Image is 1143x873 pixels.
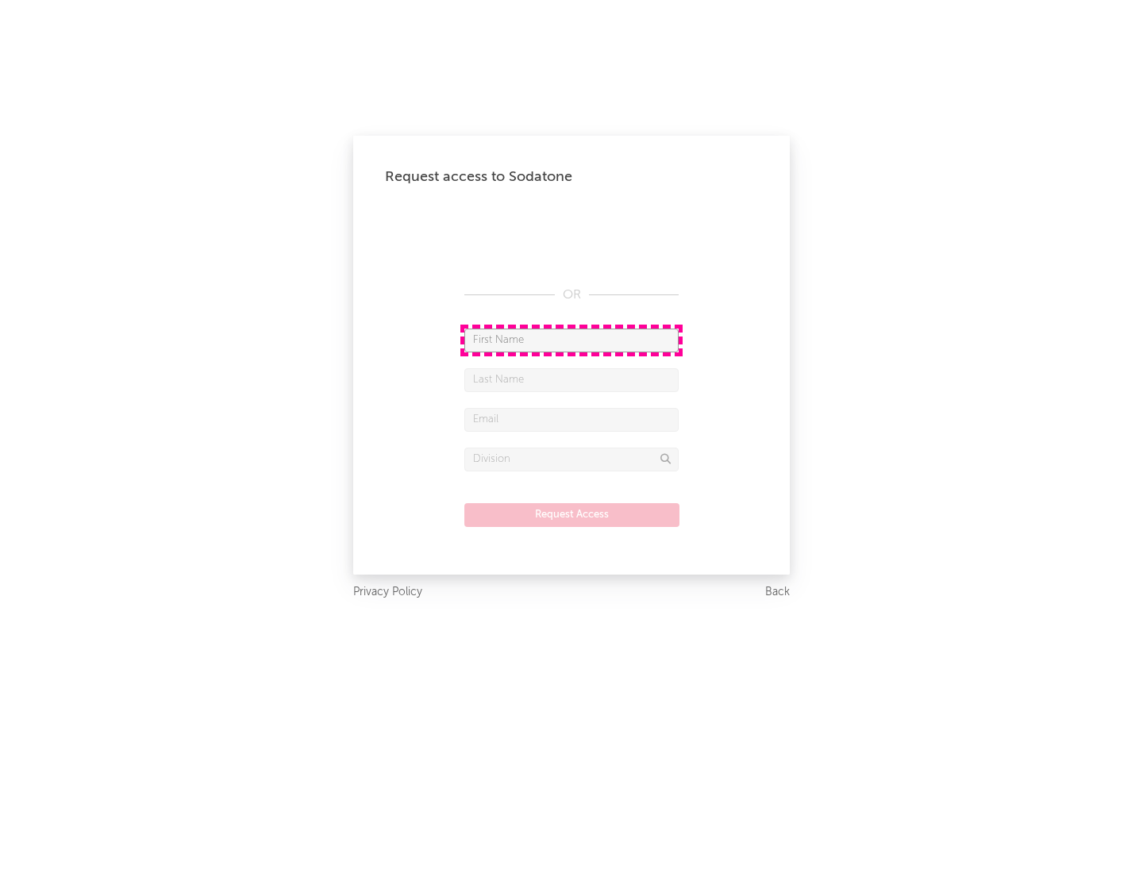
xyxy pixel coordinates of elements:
[765,583,790,602] a: Back
[353,583,422,602] a: Privacy Policy
[464,408,679,432] input: Email
[385,167,758,187] div: Request access to Sodatone
[464,329,679,352] input: First Name
[464,368,679,392] input: Last Name
[464,286,679,305] div: OR
[464,503,679,527] button: Request Access
[464,448,679,471] input: Division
